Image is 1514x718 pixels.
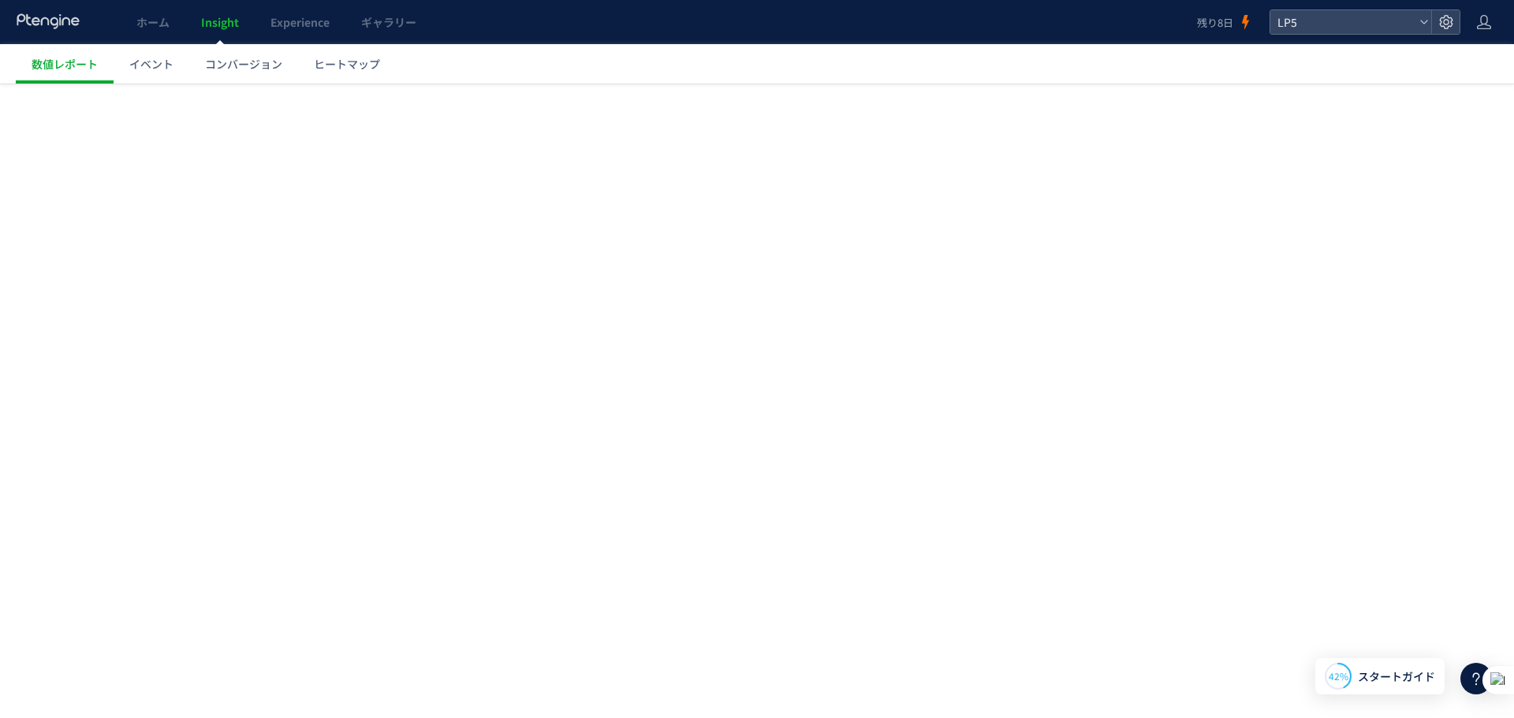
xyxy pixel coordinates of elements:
span: ヒートマップ [314,56,380,72]
span: 42% [1329,669,1348,683]
span: 数値レポート [32,56,98,72]
span: ホーム [136,14,170,30]
span: LP5 [1273,10,1413,34]
span: コンバージョン [205,56,282,72]
span: イベント [129,56,173,72]
span: ギャラリー [361,14,416,30]
span: スタートガイド [1358,668,1435,685]
span: 残り8日 [1197,15,1233,30]
span: Experience [270,14,330,30]
span: Insight [201,14,239,30]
